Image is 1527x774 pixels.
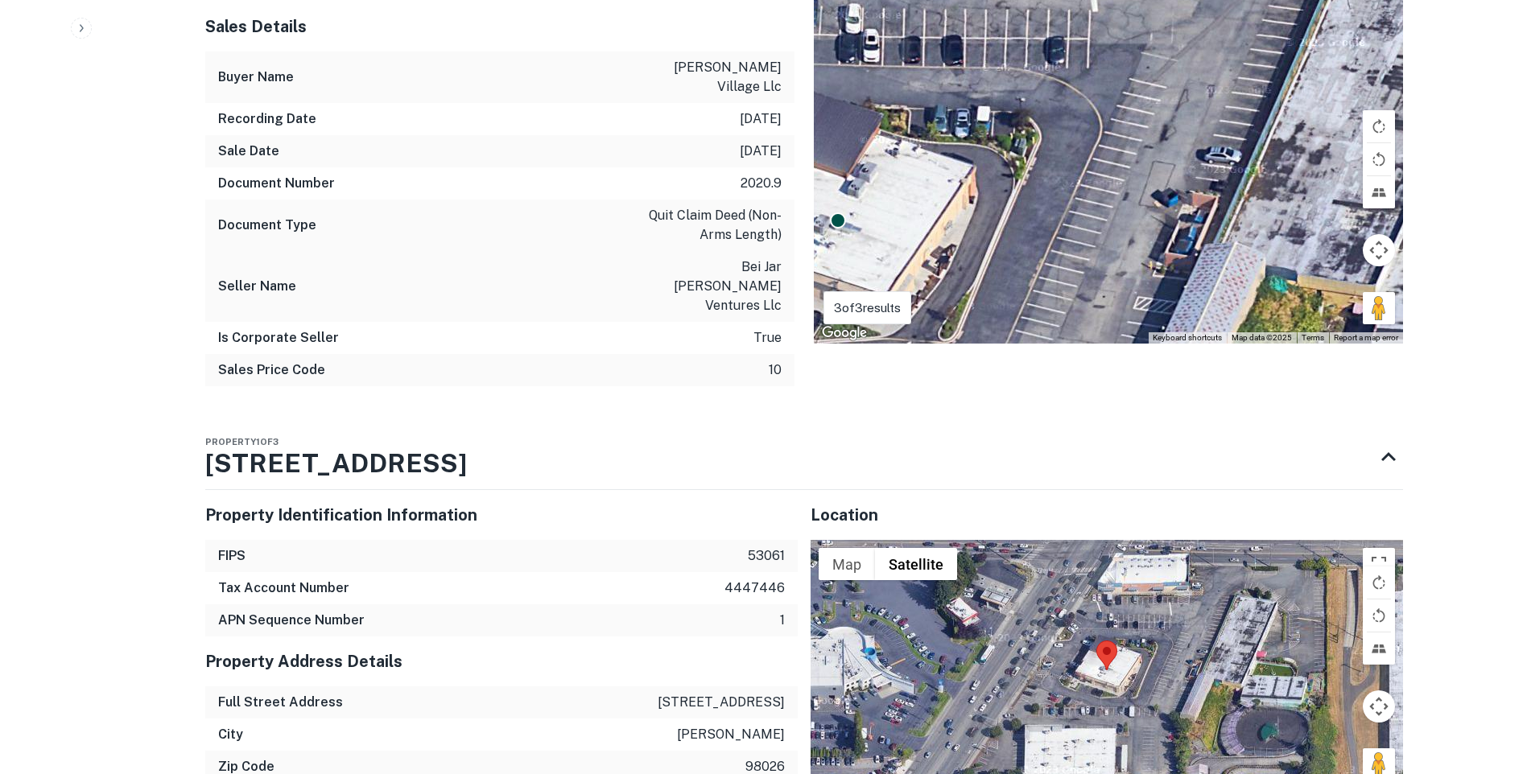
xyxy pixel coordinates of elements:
button: Drag Pegman onto the map to open Street View [1363,292,1395,324]
div: Property1of3[STREET_ADDRESS] [205,425,1403,489]
h6: APN Sequence Number [218,611,365,630]
button: Map camera controls [1363,234,1395,266]
button: Show satellite imagery [875,548,957,580]
button: Rotate map counterclockwise [1363,143,1395,175]
h5: Location [811,503,1403,527]
p: bei jar [PERSON_NAME] ventures llc [637,257,782,315]
p: [DATE] [740,109,782,129]
h6: Document Number [218,174,335,193]
button: Map camera controls [1363,690,1395,723]
img: Google [818,323,871,344]
p: [DATE] [740,142,782,161]
p: 2020.9 [741,174,782,193]
button: Rotate map counterclockwise [1363,599,1395,632]
h5: Property Address Details [205,649,798,673]
h6: Full Street Address [218,693,343,712]
h6: Seller Name [218,277,296,296]
h6: Is Corporate Seller [218,328,339,348]
h6: Document Type [218,216,316,235]
p: 10 [769,360,782,380]
button: Tilt map [1363,632,1395,665]
h6: City [218,725,243,744]
h6: Sales Price Code [218,360,325,380]
button: Rotate map clockwise [1363,566,1395,599]
h5: Property Identification Information [205,503,798,527]
p: 1 [780,611,785,630]
button: Show street map [819,548,875,580]
p: 53061 [748,546,785,566]
span: Property 1 of 3 [205,437,279,447]
a: Terms (opens in new tab) [1302,333,1324,342]
iframe: Chat Widget [1447,645,1527,723]
p: 3 of 3 results [834,298,901,318]
button: Toggle fullscreen view [1363,548,1395,580]
p: [PERSON_NAME] village llc [637,58,782,97]
h6: Tax Account Number [218,578,349,598]
h3: [STREET_ADDRESS] [205,444,467,483]
a: Open this area in Google Maps (opens a new window) [818,323,871,344]
button: Keyboard shortcuts [1153,332,1222,344]
h6: Sale Date [218,142,279,161]
button: Rotate map clockwise [1363,110,1395,142]
h6: Buyer Name [218,68,294,87]
a: Report a map error [1334,333,1398,342]
button: Tilt map [1363,176,1395,208]
p: [PERSON_NAME] [677,725,785,744]
span: Map data ©2025 [1232,333,1292,342]
p: true [753,328,782,348]
p: 4447446 [724,578,785,598]
h5: Sales Details [205,14,794,39]
p: [STREET_ADDRESS] [658,693,785,712]
h6: FIPS [218,546,246,566]
p: quit claim deed (non-arms length) [637,206,782,245]
h6: Recording Date [218,109,316,129]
